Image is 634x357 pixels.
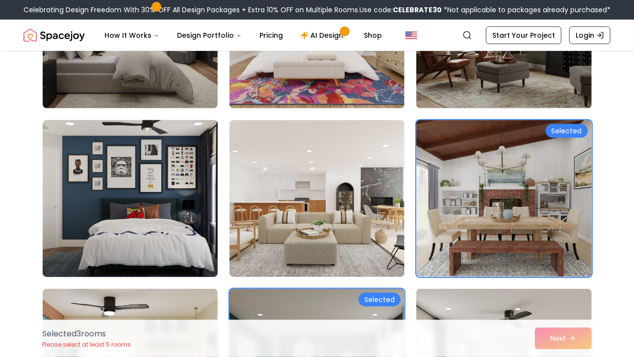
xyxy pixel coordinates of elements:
[38,116,222,281] img: Room room-40
[43,341,131,349] p: Please select at least 5 rooms
[356,25,390,45] a: Shop
[393,5,442,15] b: CELEBRATE30
[97,25,167,45] button: How It Works
[358,293,401,306] div: Selected
[229,120,405,277] img: Room room-41
[24,5,610,15] div: Celebrating Design Freedom With 30% OFF All Design Packages + Extra 10% OFF on Multiple Rooms.
[546,124,588,138] div: Selected
[43,328,131,340] p: Selected 3 room s
[24,25,85,45] img: Spacejoy Logo
[97,25,390,45] nav: Main
[569,26,610,44] a: Login
[169,25,250,45] button: Design Portfolio
[416,120,591,277] img: Room room-42
[252,25,291,45] a: Pricing
[442,5,610,15] span: *Not applicable to packages already purchased*
[406,29,417,41] img: United States
[359,5,442,15] span: Use code:
[24,25,85,45] a: Spacejoy
[293,25,354,45] a: AI Design
[24,20,610,51] nav: Global
[486,26,561,44] a: Start Your Project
